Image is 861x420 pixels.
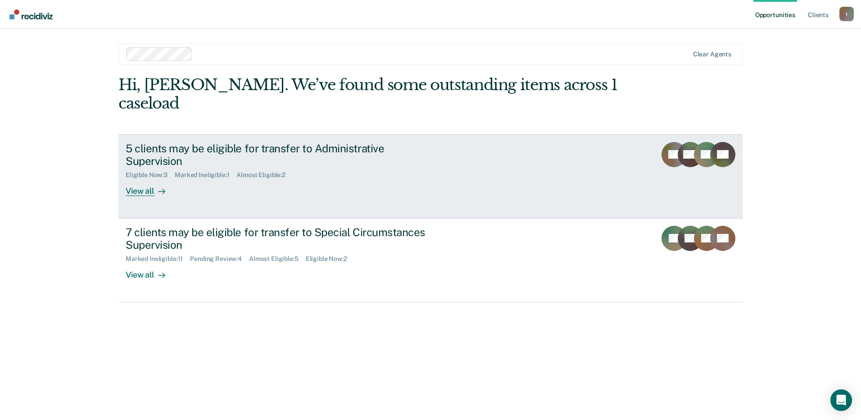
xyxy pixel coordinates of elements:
[693,50,731,58] div: Clear agents
[190,255,249,263] div: Pending Review : 4
[306,255,354,263] div: Eligible Now : 2
[9,9,53,19] img: Recidiviz
[126,263,176,280] div: View all
[118,134,743,219] a: 5 clients may be eligible for transfer to Administrative SupervisionEligible Now:3Marked Ineligib...
[249,255,306,263] div: Almost Eligible : 5
[118,76,618,113] div: Hi, [PERSON_NAME]. We’ve found some outstanding items across 1 caseload
[118,219,743,302] a: 7 clients may be eligible for transfer to Special Circumstances SupervisionMarked Ineligible:11Pe...
[830,389,852,411] div: Open Intercom Messenger
[175,171,236,179] div: Marked Ineligible : 1
[126,255,190,263] div: Marked Ineligible : 11
[236,171,293,179] div: Almost Eligible : 2
[126,171,175,179] div: Eligible Now : 3
[126,179,176,196] div: View all
[839,7,854,21] div: t
[126,142,442,168] div: 5 clients may be eligible for transfer to Administrative Supervision
[126,226,442,252] div: 7 clients may be eligible for transfer to Special Circumstances Supervision
[839,7,854,21] button: Profile dropdown button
